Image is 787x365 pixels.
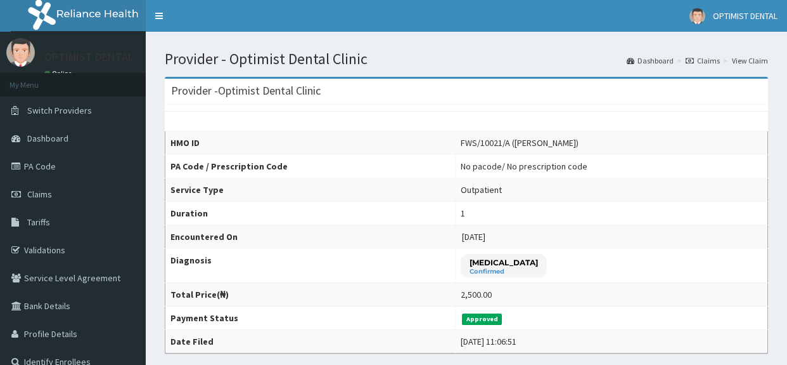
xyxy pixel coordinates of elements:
p: [MEDICAL_DATA] [470,257,538,268]
th: PA Code / Prescription Code [165,155,456,178]
span: Approved [462,314,502,325]
span: Dashboard [27,133,68,144]
div: 2,500.00 [461,288,492,301]
small: Confirmed [470,269,538,275]
span: [DATE] [462,231,485,242]
th: Total Price(₦) [165,283,456,307]
th: Duration [165,202,456,225]
span: Tariffs [27,216,50,228]
div: 1 [461,207,465,220]
h3: Provider - Optimist Dental Clinic [171,85,321,96]
div: No pacode / No prescription code [461,160,587,173]
a: Online [44,69,75,78]
a: Claims [686,55,720,66]
th: HMO ID [165,131,456,155]
div: Outpatient [461,183,502,196]
div: [DATE] 11:06:51 [461,335,516,348]
th: Diagnosis [165,249,456,283]
p: OPTIMIST DENTAL [44,51,134,63]
img: User Image [6,38,35,67]
a: Dashboard [627,55,674,66]
span: Switch Providers [27,105,92,116]
h1: Provider - Optimist Dental Clinic [165,51,768,67]
th: Service Type [165,178,456,202]
span: Claims [27,189,52,200]
th: Encountered On [165,225,456,249]
img: User Image [689,8,705,24]
div: FWS/10021/A ([PERSON_NAME]) [461,136,579,149]
a: View Claim [732,55,768,66]
th: Date Filed [165,330,456,354]
span: OPTIMIST DENTAL [713,10,777,22]
th: Payment Status [165,307,456,330]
